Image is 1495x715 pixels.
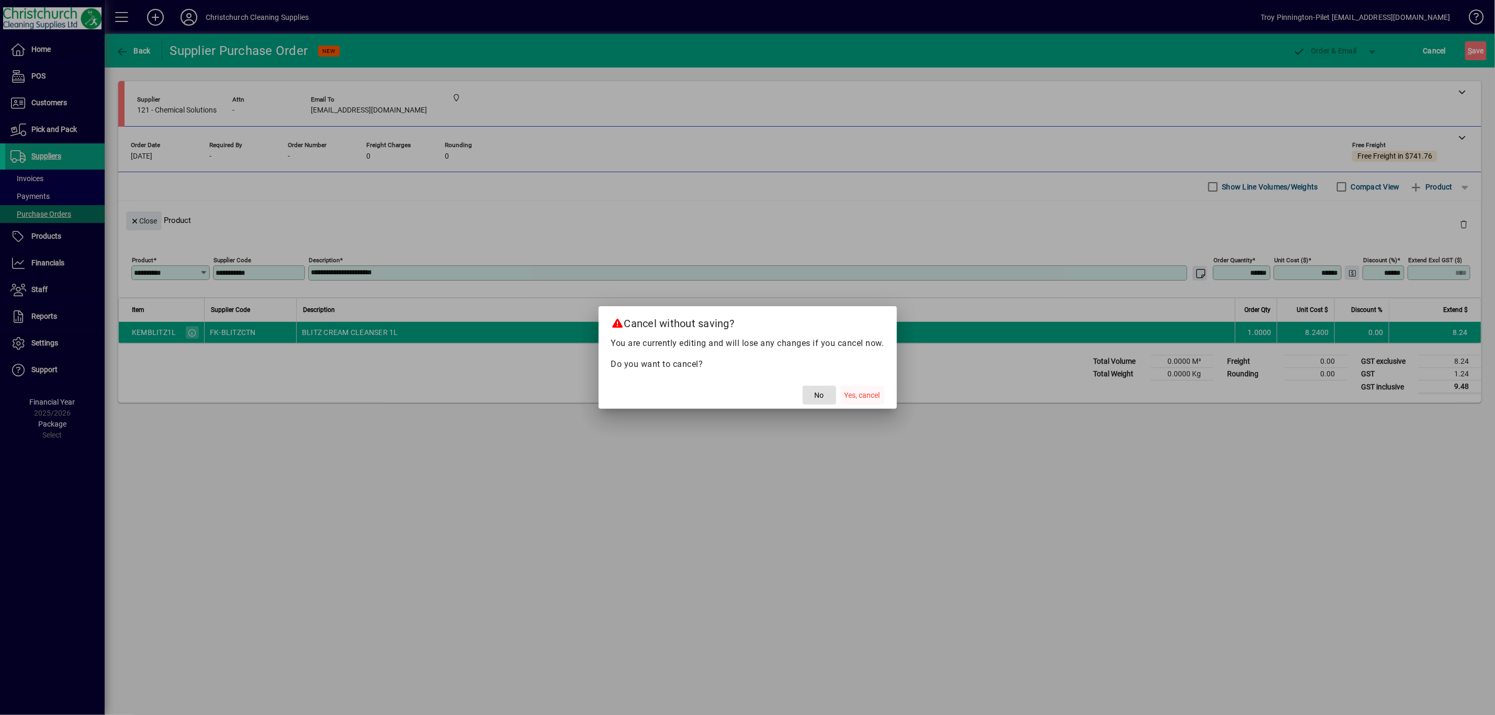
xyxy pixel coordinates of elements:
[815,390,824,401] span: No
[845,390,880,401] span: Yes, cancel
[611,358,884,371] p: Do you want to cancel?
[599,306,897,337] h2: Cancel without saving?
[803,386,836,405] button: No
[840,386,884,405] button: Yes, cancel
[611,337,884,350] p: You are currently editing and will lose any changes if you cancel now.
